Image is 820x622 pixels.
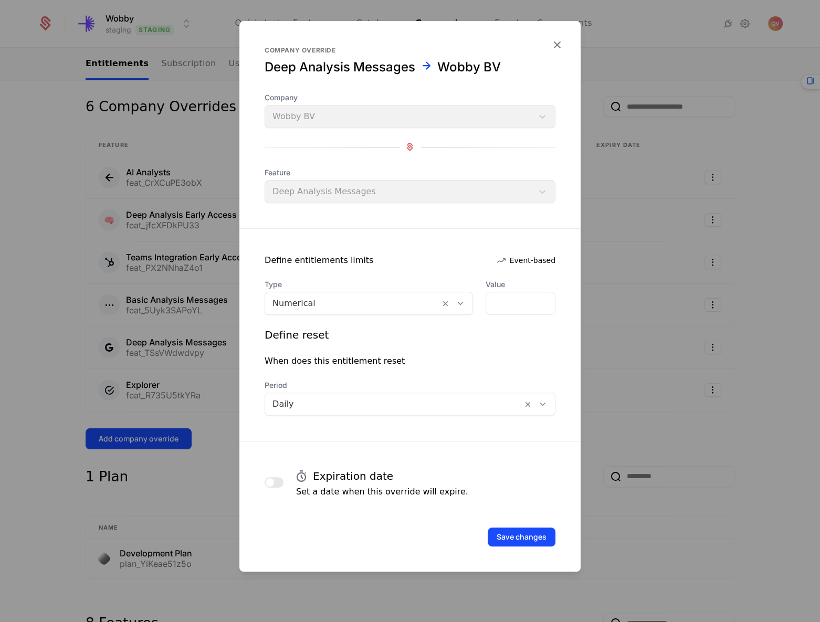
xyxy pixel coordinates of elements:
[265,279,473,290] span: Type
[265,380,555,391] span: Period
[488,528,555,546] button: Save changes
[510,255,555,266] span: Event-based
[265,92,555,103] span: Company
[265,46,555,55] div: Company override
[265,355,405,367] div: When does this entitlement reset
[437,59,501,76] div: Wobby BV
[265,254,373,267] div: Define entitlements limits
[265,167,555,178] span: Feature
[265,328,329,342] div: Define reset
[296,486,468,498] p: Set a date when this override will expire.
[265,59,415,76] div: Deep Analysis Messages
[313,469,393,483] h4: Expiration date
[486,279,555,290] label: Value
